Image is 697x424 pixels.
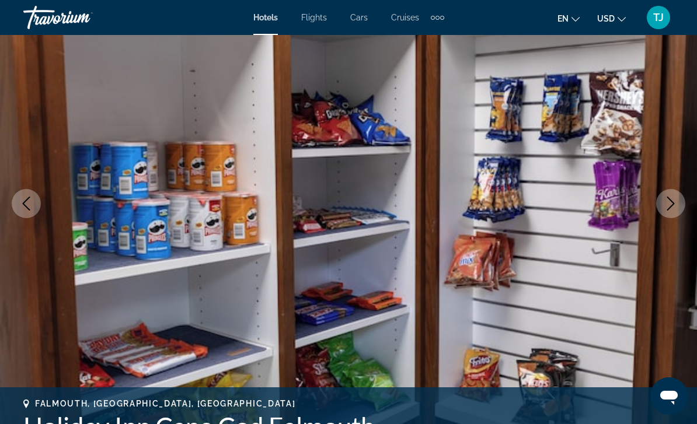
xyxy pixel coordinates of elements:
a: Flights [301,13,327,22]
a: Hotels [253,13,278,22]
span: USD [597,14,615,23]
a: Travorium [23,2,140,33]
a: Cars [350,13,368,22]
span: en [557,14,569,23]
span: TJ [653,12,664,23]
button: User Menu [643,5,674,30]
button: Change language [557,10,580,27]
span: Falmouth, [GEOGRAPHIC_DATA], [GEOGRAPHIC_DATA] [35,399,295,408]
a: Cruises [391,13,419,22]
button: Next image [656,189,685,218]
button: Extra navigation items [431,8,444,27]
button: Previous image [12,189,41,218]
iframe: Button to launch messaging window [650,377,688,415]
button: Change currency [597,10,626,27]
